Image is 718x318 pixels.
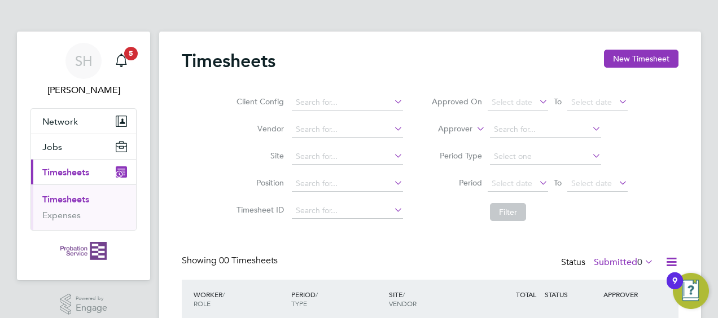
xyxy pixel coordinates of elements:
[490,203,526,221] button: Filter
[431,96,482,107] label: Approved On
[30,242,137,260] a: Go to home page
[233,123,284,134] label: Vendor
[60,294,108,315] a: Powered byEngage
[594,257,654,268] label: Submitted
[550,94,565,109] span: To
[182,50,275,72] h2: Timesheets
[233,205,284,215] label: Timesheet ID
[194,299,211,308] span: ROLE
[492,97,532,107] span: Select date
[30,43,137,97] a: SH[PERSON_NAME]
[42,142,62,152] span: Jobs
[31,160,136,184] button: Timesheets
[233,178,284,188] label: Position
[542,284,601,304] div: STATUS
[389,299,417,308] span: VENDOR
[490,149,601,165] input: Select one
[673,273,709,309] button: Open Resource Center, 9 new notifications
[561,255,656,271] div: Status
[402,290,405,299] span: /
[76,294,107,303] span: Powered by
[422,123,472,135] label: Approver
[124,47,138,60] span: 5
[637,257,642,268] span: 0
[571,178,612,188] span: Select date
[292,95,403,111] input: Search for...
[233,151,284,161] label: Site
[60,242,106,260] img: probationservice-logo-retina.png
[75,54,93,68] span: SH
[76,303,107,313] span: Engage
[386,284,484,313] div: SITE
[222,290,225,299] span: /
[288,284,386,313] div: PERIOD
[42,210,81,220] a: Expenses
[492,178,532,188] span: Select date
[601,284,659,304] div: APPROVER
[292,176,403,192] input: Search for...
[292,149,403,165] input: Search for...
[219,255,278,266] span: 00 Timesheets
[31,109,136,134] button: Network
[672,281,677,295] div: 9
[291,299,307,308] span: TYPE
[490,122,601,138] input: Search for...
[516,290,536,299] span: TOTAL
[604,50,678,68] button: New Timesheet
[182,255,280,267] div: Showing
[316,290,318,299] span: /
[292,203,403,219] input: Search for...
[42,167,89,178] span: Timesheets
[233,96,284,107] label: Client Config
[550,175,565,190] span: To
[31,134,136,159] button: Jobs
[571,97,612,107] span: Select date
[431,151,482,161] label: Period Type
[191,284,288,313] div: WORKER
[17,32,150,280] nav: Main navigation
[431,178,482,188] label: Period
[30,83,137,97] span: Sarah Hennebry
[42,194,89,205] a: Timesheets
[110,43,133,79] a: 5
[31,184,136,230] div: Timesheets
[42,116,78,127] span: Network
[292,122,403,138] input: Search for...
